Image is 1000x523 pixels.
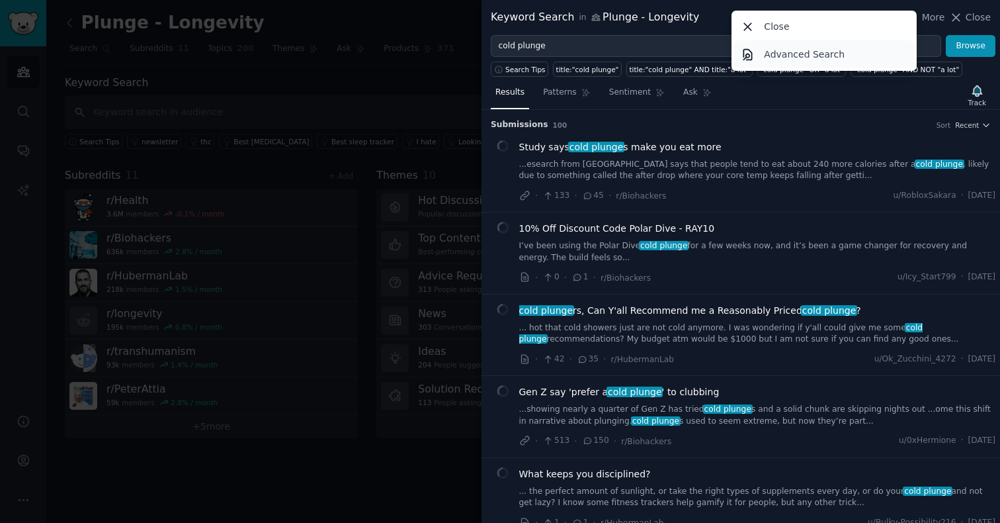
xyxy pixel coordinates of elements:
[519,304,861,318] span: rs, Can Y'all Recommend me a Reasonably Priced ?
[961,354,964,365] span: ·
[611,355,675,364] span: r/HubermanLab
[542,435,569,447] span: 513
[569,352,572,366] span: ·
[604,82,669,109] a: Sentiment
[621,437,671,446] span: r/Biohackers
[519,385,720,399] a: Gen Z say 'prefer acold plunge' to clubbing
[874,354,956,365] span: u/Ok_Zucchini_4272
[542,190,569,202] span: 133
[679,82,716,109] a: Ask
[609,87,651,99] span: Sentiment
[553,121,567,129] span: 100
[519,240,996,263] a: I’ve been using the Polar Divecold plungefor a few weeks now, and it’s been a game changer for re...
[897,271,956,283] span: u/Icy_Start799
[568,142,624,152] span: cold plunge
[614,434,616,448] span: ·
[571,271,588,283] span: 1
[968,354,995,365] span: [DATE]
[574,434,577,448] span: ·
[961,435,964,447] span: ·
[538,82,595,109] a: Patterns
[616,191,666,201] span: r/Biohackers
[639,241,688,250] span: cold plunge
[519,404,996,427] a: ...showing nearly a quarter of Gen Z has triedcold plunges and a solid chunk are skipping nights ...
[764,20,789,34] p: Close
[894,190,956,202] span: u/RobloxSakara
[574,189,577,203] span: ·
[683,87,698,99] span: Ask
[968,435,995,447] span: [DATE]
[608,189,611,203] span: ·
[491,82,529,109] a: Results
[579,12,586,24] span: in
[519,140,722,154] a: Study sayscold plunges make you eat more
[535,189,538,203] span: ·
[519,467,651,481] a: What keeps you disciplined?
[899,435,956,447] span: u/0xHermione
[968,190,995,202] span: [DATE]
[495,87,524,99] span: Results
[535,434,538,448] span: ·
[535,352,538,366] span: ·
[801,305,857,316] span: cold plunge
[915,160,964,169] span: cold plunge
[519,304,861,318] a: cold plungers, Can Y'all Recommend me a Reasonably Pricedcold plunge?
[946,35,995,58] button: Browse
[961,190,964,202] span: ·
[518,305,574,316] span: cold plunge
[519,486,996,509] a: ... the perfect amount of sunlight, or take the right types of supplements every day, or do yourc...
[535,271,538,285] span: ·
[764,48,845,62] p: Advanced Search
[908,11,945,24] button: More
[606,387,663,397] span: cold plunge
[577,354,599,365] span: 35
[631,416,681,426] span: cold plunge
[542,271,559,283] span: 0
[582,190,604,202] span: 45
[593,271,596,285] span: ·
[505,65,546,74] span: Search Tips
[949,11,991,24] button: Close
[519,222,715,236] a: 10% Off Discount Code Polar Dive - RAY10
[491,9,699,26] div: Keyword Search Plunge - Longevity
[968,271,995,283] span: [DATE]
[519,159,996,182] a: ...esearch from [GEOGRAPHIC_DATA] says that people tend to eat about 240 more calories after acol...
[966,11,991,24] span: Close
[491,35,941,58] input: Try a keyword related to your business
[937,120,951,130] div: Sort
[703,404,753,414] span: cold plunge
[543,87,576,99] span: Patterns
[955,120,979,130] span: Recent
[519,140,722,154] span: Study says s make you eat more
[968,98,986,107] div: Track
[626,62,753,77] a: title:"cold plunge" AND title:"a lot"
[564,271,567,285] span: ·
[556,65,619,74] div: title:"cold plunge"
[961,271,964,283] span: ·
[629,65,749,74] div: title:"cold plunge" AND title:"a lot"
[582,435,609,447] span: 150
[491,119,548,131] span: Submission s
[519,322,996,346] a: ... hot that cold showers just are not cold anymore. I was wondering if y'all could give me somec...
[542,354,564,365] span: 42
[955,120,991,130] button: Recent
[491,62,548,77] button: Search Tips
[603,352,606,366] span: ·
[964,81,991,109] button: Track
[734,40,915,68] a: Advanced Search
[922,11,945,24] span: More
[903,487,952,496] span: cold plunge
[553,62,622,77] a: title:"cold plunge"
[601,273,651,283] span: r/Biohackers
[519,385,720,399] span: Gen Z say 'prefer a ' to clubbing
